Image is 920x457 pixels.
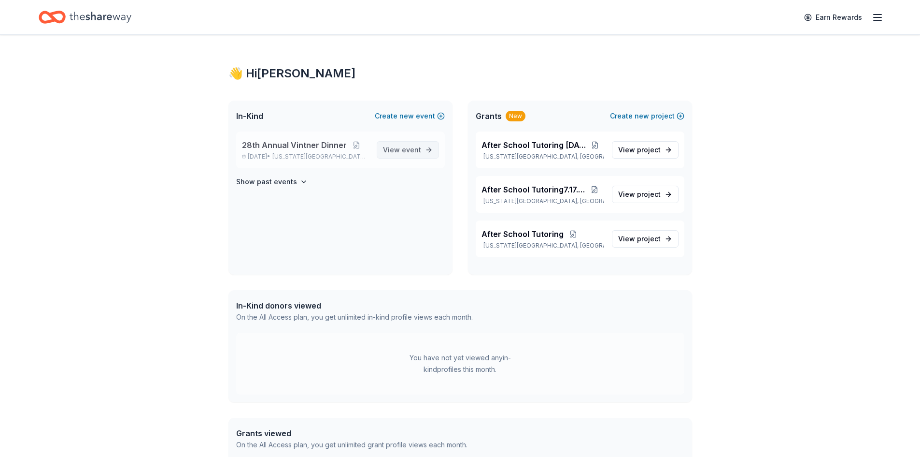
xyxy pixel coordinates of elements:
span: 28th Annual Vintner Dinner [242,139,347,151]
div: 👋 Hi [PERSON_NAME] [228,66,692,81]
p: [DATE] • [242,153,369,161]
span: View [383,144,421,156]
div: New [506,111,525,121]
span: project [637,190,661,198]
div: In-Kind donors viewed [236,300,473,311]
button: Createnewproject [610,110,684,122]
p: [US_STATE][GEOGRAPHIC_DATA], [GEOGRAPHIC_DATA] [481,153,604,161]
span: View [618,189,661,200]
button: Show past events [236,176,308,188]
span: event [402,146,421,154]
a: View event [377,141,439,159]
div: On the All Access plan, you get unlimited grant profile views each month. [236,439,467,451]
div: On the All Access plan, you get unlimited in-kind profile views each month. [236,311,473,323]
span: project [637,146,661,154]
button: Createnewevent [375,110,445,122]
span: View [618,144,661,156]
span: new [399,110,414,122]
span: After School Tutoring [DATE] [481,139,586,151]
a: View project [612,186,679,203]
span: After School Tutoring [481,228,564,240]
p: [US_STATE][GEOGRAPHIC_DATA], [GEOGRAPHIC_DATA] [481,242,604,250]
span: new [635,110,649,122]
div: Grants viewed [236,428,467,439]
h4: Show past events [236,176,297,188]
span: [US_STATE][GEOGRAPHIC_DATA], [GEOGRAPHIC_DATA] [272,153,368,161]
span: View [618,233,661,245]
a: Earn Rewards [798,9,868,26]
div: You have not yet viewed any in-kind profiles this month. [400,352,521,375]
span: In-Kind [236,110,263,122]
a: View project [612,230,679,248]
span: project [637,235,661,243]
a: Home [39,6,131,29]
span: After School Tutoring7.17.24 [481,184,585,195]
a: View project [612,141,679,159]
p: [US_STATE][GEOGRAPHIC_DATA], [GEOGRAPHIC_DATA] [481,197,604,205]
span: Grants [476,110,502,122]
